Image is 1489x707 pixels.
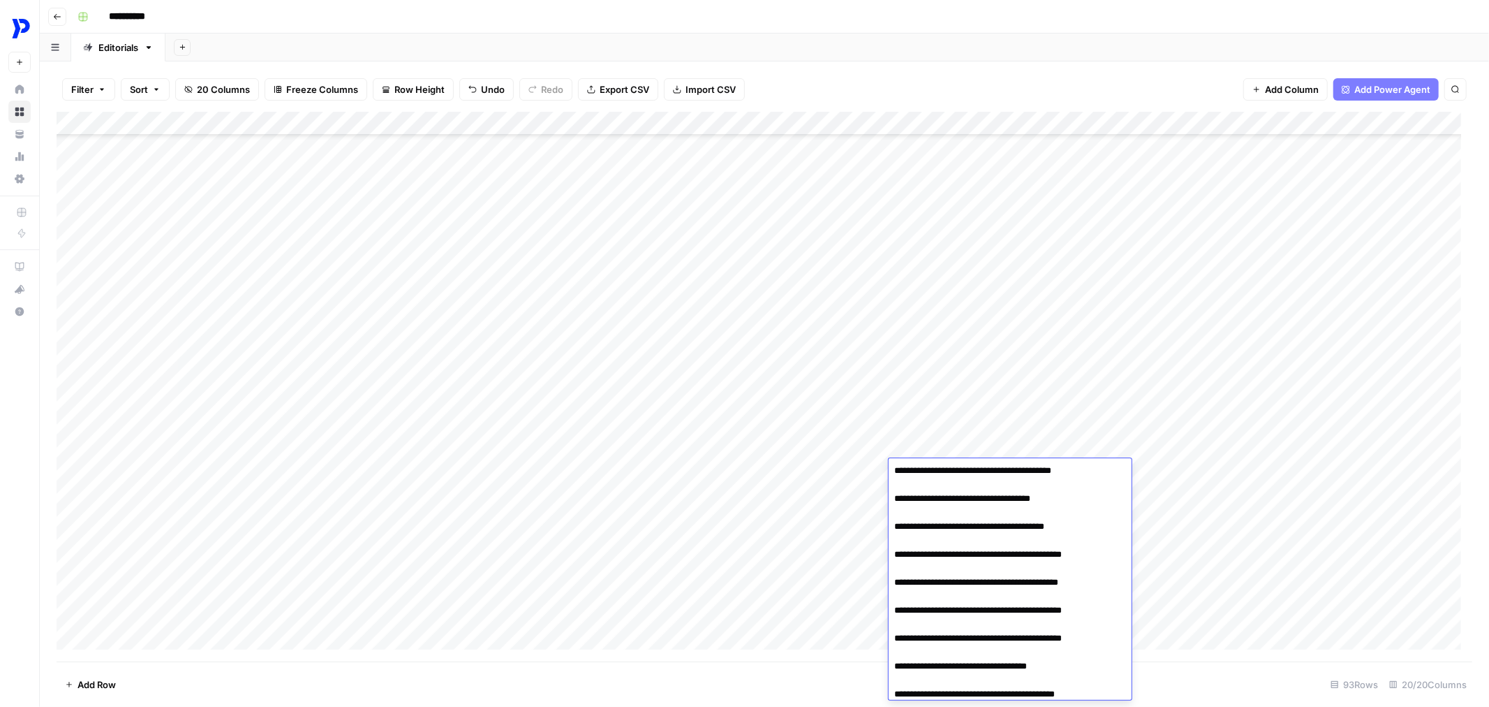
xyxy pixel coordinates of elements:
[459,78,514,101] button: Undo
[1325,673,1384,696] div: 93 Rows
[394,82,445,96] span: Row Height
[8,168,31,190] a: Settings
[1333,78,1439,101] button: Add Power Agent
[8,256,31,278] a: AirOps Academy
[98,41,138,54] div: Editorials
[8,101,31,123] a: Browse
[1384,673,1472,696] div: 20/20 Columns
[8,145,31,168] a: Usage
[121,78,170,101] button: Sort
[130,82,148,96] span: Sort
[62,78,115,101] button: Filter
[578,78,658,101] button: Export CSV
[481,82,505,96] span: Undo
[8,278,31,300] button: What's new?
[664,78,745,101] button: Import CSV
[686,82,736,96] span: Import CSV
[197,82,250,96] span: 20 Columns
[1265,82,1319,96] span: Add Column
[541,82,563,96] span: Redo
[71,82,94,96] span: Filter
[175,78,259,101] button: 20 Columns
[8,123,31,145] a: Your Data
[600,82,649,96] span: Export CSV
[265,78,367,101] button: Freeze Columns
[77,678,116,692] span: Add Row
[373,78,454,101] button: Row Height
[71,34,165,61] a: Editorials
[519,78,572,101] button: Redo
[1243,78,1328,101] button: Add Column
[1354,82,1430,96] span: Add Power Agent
[8,16,34,41] img: ProcurePro Logo
[8,300,31,323] button: Help + Support
[8,11,31,46] button: Workspace: ProcurePro
[9,279,30,300] div: What's new?
[8,78,31,101] a: Home
[286,82,358,96] span: Freeze Columns
[57,673,124,696] button: Add Row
